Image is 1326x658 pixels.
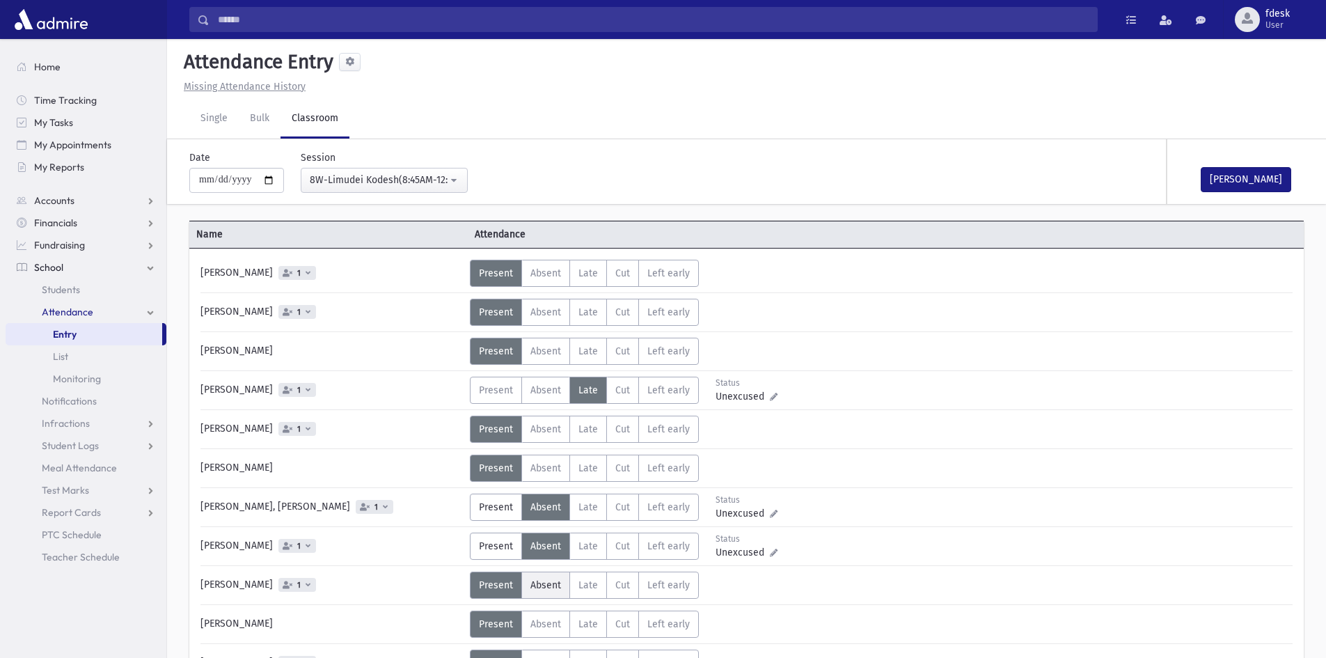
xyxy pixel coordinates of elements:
[6,56,166,78] a: Home
[647,462,690,474] span: Left early
[479,345,513,357] span: Present
[42,417,90,430] span: Infractions
[468,227,746,242] span: Attendance
[470,572,699,599] div: AttTypes
[11,6,91,33] img: AdmirePro
[6,457,166,479] a: Meal Attendance
[470,494,699,521] div: AttTypes
[42,484,89,496] span: Test Marks
[6,111,166,134] a: My Tasks
[530,540,561,552] span: Absent
[578,423,598,435] span: Late
[647,423,690,435] span: Left early
[194,299,470,326] div: [PERSON_NAME]
[194,572,470,599] div: [PERSON_NAME]
[310,173,448,187] div: 8W-Limudei Kodesh(8:45AM-12:30PM)
[716,533,778,545] div: Status
[530,384,561,396] span: Absent
[6,524,166,546] a: PTC Schedule
[479,384,513,396] span: Present
[6,189,166,212] a: Accounts
[530,267,561,279] span: Absent
[184,81,306,93] u: Missing Attendance History
[42,462,117,474] span: Meal Attendance
[6,279,166,301] a: Students
[470,611,699,638] div: AttTypes
[647,540,690,552] span: Left early
[294,542,303,551] span: 1
[578,501,598,513] span: Late
[1265,19,1290,31] span: User
[6,390,166,412] a: Notifications
[470,299,699,326] div: AttTypes
[178,50,333,74] h5: Attendance Entry
[530,618,561,630] span: Absent
[615,345,630,357] span: Cut
[210,7,1097,32] input: Search
[189,227,468,242] span: Name
[615,267,630,279] span: Cut
[647,384,690,396] span: Left early
[716,389,770,404] span: Unexcused
[479,579,513,591] span: Present
[53,328,77,340] span: Entry
[716,506,770,521] span: Unexcused
[301,168,468,193] button: 8W-Limudei Kodesh(8:45AM-12:30PM)
[239,100,281,139] a: Bulk
[294,581,303,590] span: 1
[34,194,74,207] span: Accounts
[294,269,303,278] span: 1
[194,533,470,560] div: [PERSON_NAME]
[6,501,166,524] a: Report Cards
[470,260,699,287] div: AttTypes
[615,384,630,396] span: Cut
[479,306,513,318] span: Present
[34,239,85,251] span: Fundraising
[281,100,349,139] a: Classroom
[530,306,561,318] span: Absent
[615,462,630,474] span: Cut
[6,301,166,323] a: Attendance
[647,267,690,279] span: Left early
[42,283,80,296] span: Students
[189,100,239,139] a: Single
[1265,8,1290,19] span: fdesk
[578,540,598,552] span: Late
[470,377,699,404] div: AttTypes
[34,94,97,107] span: Time Tracking
[178,81,306,93] a: Missing Attendance History
[6,434,166,457] a: Student Logs
[479,462,513,474] span: Present
[615,540,630,552] span: Cut
[647,618,690,630] span: Left early
[647,501,690,513] span: Left early
[53,373,101,385] span: Monitoring
[42,306,93,318] span: Attendance
[6,412,166,434] a: Infractions
[615,579,630,591] span: Cut
[530,423,561,435] span: Absent
[578,306,598,318] span: Late
[6,368,166,390] a: Monitoring
[42,506,101,519] span: Report Cards
[194,338,470,365] div: [PERSON_NAME]
[647,306,690,318] span: Left early
[34,217,77,229] span: Financials
[194,416,470,443] div: [PERSON_NAME]
[578,267,598,279] span: Late
[194,455,470,482] div: [PERSON_NAME]
[194,260,470,287] div: [PERSON_NAME]
[615,501,630,513] span: Cut
[42,439,99,452] span: Student Logs
[716,377,778,389] div: Status
[615,306,630,318] span: Cut
[6,256,166,279] a: School
[42,551,120,563] span: Teacher Schedule
[189,150,210,165] label: Date
[647,579,690,591] span: Left early
[6,345,166,368] a: List
[578,579,598,591] span: Late
[470,533,699,560] div: AttTypes
[42,528,102,541] span: PTC Schedule
[194,494,470,521] div: [PERSON_NAME], [PERSON_NAME]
